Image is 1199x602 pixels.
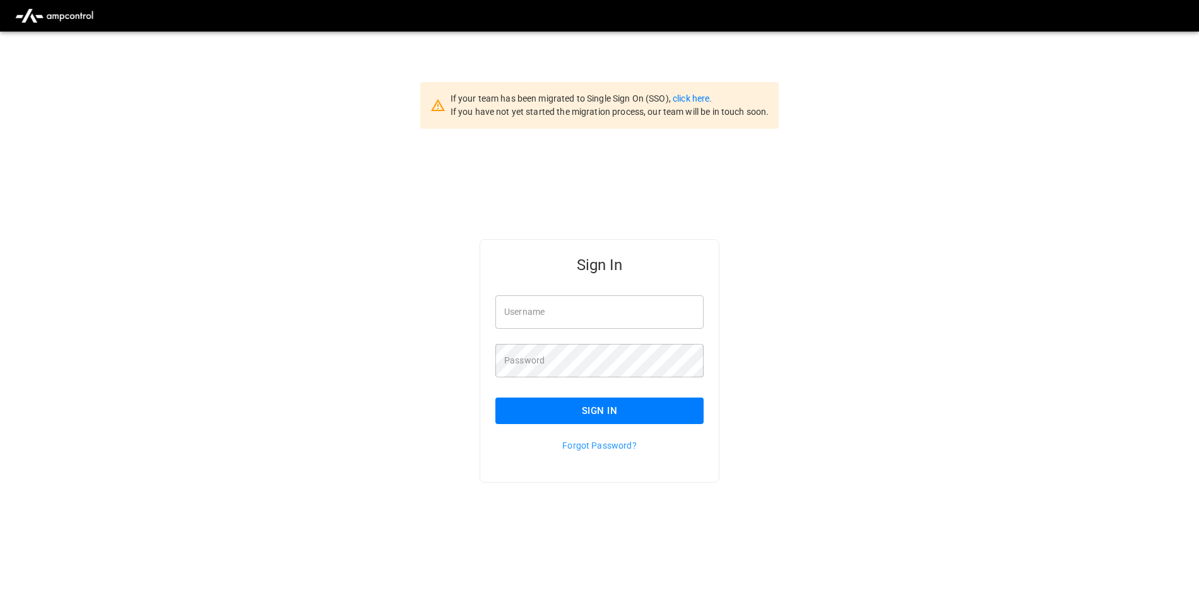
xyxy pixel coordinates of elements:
[10,4,98,28] img: ampcontrol.io logo
[495,439,704,452] p: Forgot Password?
[673,93,712,103] a: click here.
[495,255,704,275] h5: Sign In
[451,107,769,117] span: If you have not yet started the migration process, our team will be in touch soon.
[451,93,673,103] span: If your team has been migrated to Single Sign On (SSO),
[495,398,704,424] button: Sign In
